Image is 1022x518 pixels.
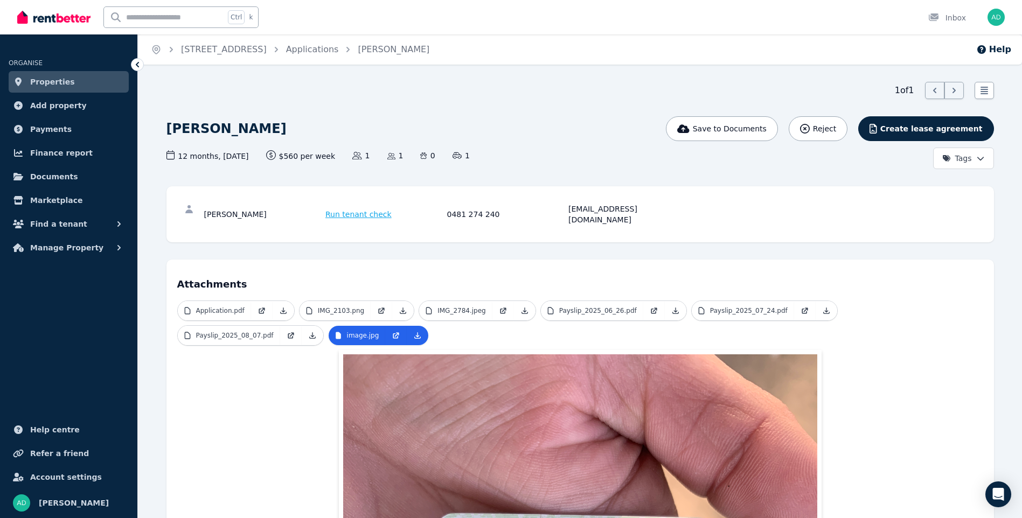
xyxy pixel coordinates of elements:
a: Open in new Tab [280,326,302,345]
span: Marketplace [30,194,82,207]
a: Refer a friend [9,443,129,464]
span: ORGANISE [9,59,43,67]
span: Tags [942,153,972,164]
p: image.jpg [347,331,379,340]
a: Open in new Tab [385,326,407,345]
span: Add property [30,99,87,112]
a: Account settings [9,466,129,488]
a: Download Attachment [407,326,428,345]
a: Help centre [9,419,129,440]
button: Manage Property [9,237,129,258]
button: Save to Documents [666,116,778,141]
nav: Breadcrumb [138,34,442,65]
button: Create lease agreement [858,116,993,141]
div: Inbox [928,12,966,23]
span: Account settings [30,471,102,484]
a: Add property [9,95,129,116]
a: Open in new Tab [794,301,816,320]
span: Payments [30,123,72,136]
span: $560 per week [266,150,336,162]
a: Download Attachment [514,301,536,320]
div: 0481 274 240 [447,204,566,225]
button: Tags [933,148,994,169]
a: Payslip_2025_08_07.pdf [178,326,280,345]
a: [PERSON_NAME] [358,44,429,54]
span: 12 months , [DATE] [166,150,249,162]
a: Download Attachment [816,301,837,320]
div: Open Intercom Messenger [985,481,1011,507]
p: IMG_2103.png [318,306,364,315]
a: Download Attachment [665,301,686,320]
a: IMG_2784.jpeg [419,301,492,320]
span: 1 of 1 [895,84,914,97]
span: Run tenant check [325,209,392,220]
a: Payslip_2025_06_26.pdf [541,301,643,320]
span: 1 [453,150,470,161]
a: Open in new Tab [643,301,665,320]
div: [PERSON_NAME] [204,204,323,225]
p: Payslip_2025_06_26.pdf [559,306,637,315]
a: [STREET_ADDRESS] [181,44,267,54]
a: Open in new Tab [492,301,514,320]
div: [EMAIL_ADDRESS][DOMAIN_NAME] [568,204,687,225]
span: 0 [420,150,435,161]
span: k [249,13,253,22]
a: Download Attachment [302,326,323,345]
a: Applications [286,44,339,54]
a: Open in new Tab [371,301,392,320]
button: Reject [789,116,847,141]
p: Payslip_2025_08_07.pdf [196,331,274,340]
span: Properties [30,75,75,88]
p: IMG_2784.jpeg [437,306,486,315]
a: Open in new Tab [251,301,273,320]
h4: Attachments [177,270,983,292]
a: Finance report [9,142,129,164]
span: Create lease agreement [880,123,983,134]
a: Download Attachment [273,301,294,320]
img: Ajit DANGAL [988,9,1005,26]
p: Payslip_2025_07_24.pdf [710,306,788,315]
a: image.jpg [329,326,386,345]
a: Payslip_2025_07_24.pdf [692,301,794,320]
span: Manage Property [30,241,103,254]
span: Finance report [30,146,93,159]
span: Refer a friend [30,447,89,460]
button: Help [976,43,1011,56]
a: Marketplace [9,190,129,211]
span: 1 [352,150,370,161]
a: Properties [9,71,129,93]
a: Application.pdf [178,301,251,320]
a: IMG_2103.png [300,301,371,320]
a: Documents [9,166,129,187]
button: Find a tenant [9,213,129,235]
img: Ajit DANGAL [13,494,30,512]
span: [PERSON_NAME] [39,496,109,509]
span: Save to Documents [693,123,767,134]
span: Documents [30,170,78,183]
span: Ctrl [228,10,245,24]
span: Reject [813,123,836,134]
span: Find a tenant [30,218,87,230]
span: 1 [387,150,404,161]
p: Application.pdf [196,306,245,315]
img: RentBetter [17,9,91,25]
a: Payments [9,118,129,140]
span: Help centre [30,423,80,436]
a: Download Attachment [392,301,414,320]
h1: [PERSON_NAME] [166,120,287,137]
